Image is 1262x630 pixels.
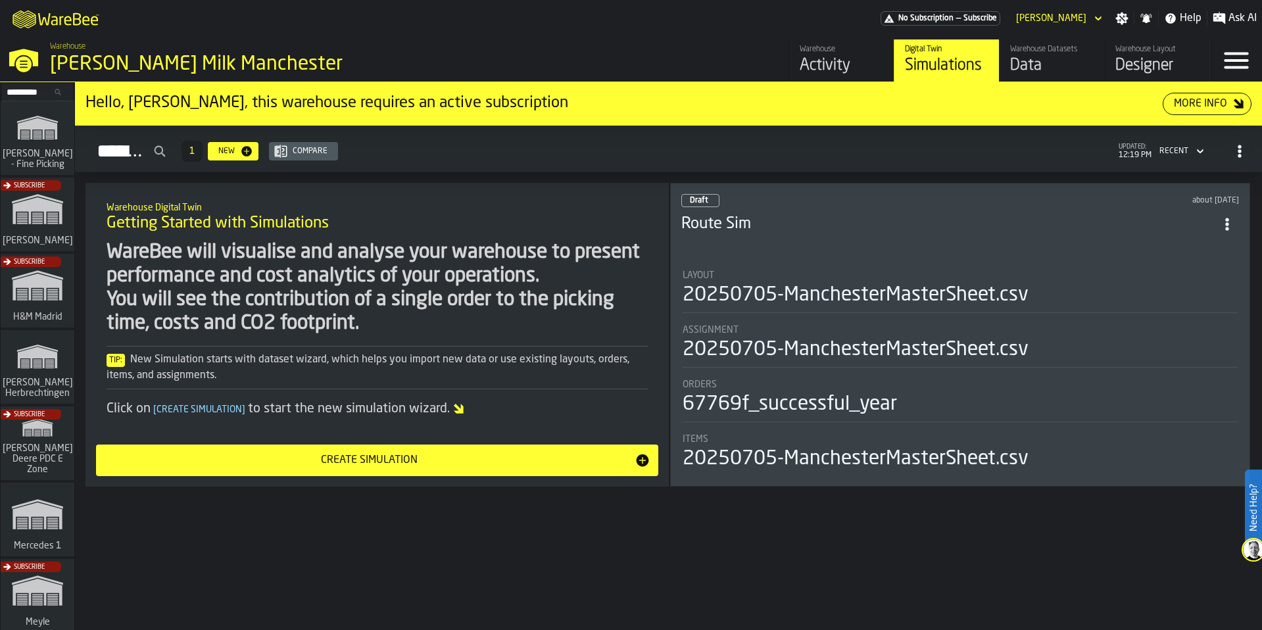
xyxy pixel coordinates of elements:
[683,270,1238,281] div: Title
[1110,12,1134,25] label: button-toggle-Settings
[75,126,1262,172] h2: button-Simulations
[14,182,45,189] span: Subscribe
[683,325,1238,335] div: Title
[107,354,125,367] span: Tip:
[683,338,1029,362] div: 20250705-ManchesterMasterSheet.csv
[683,434,1238,471] div: stat-Items
[683,379,717,390] span: Orders
[1010,55,1094,76] div: Data
[905,55,988,76] div: Simulations
[1180,11,1201,26] span: Help
[683,434,1238,445] div: Title
[1246,471,1261,545] label: Need Help?
[683,447,1029,471] div: 20250705-ManchesterMasterSheet.csv
[905,45,988,54] div: Digital Twin
[963,14,997,23] span: Subscribe
[683,393,897,416] div: 67769f_successful_year
[800,45,883,54] div: Warehouse
[683,270,1238,313] div: stat-Layout
[14,258,45,266] span: Subscribe
[1154,143,1207,159] div: DropdownMenuValue-4
[1159,147,1188,156] div: DropdownMenuValue-4
[1163,93,1251,115] button: button-More Info
[894,39,999,82] a: link-to-/wh/i/b09612b5-e9f1-4a3a-b0a4-784729d61419/simulations
[96,445,658,476] button: button-Create Simulation
[1207,11,1262,26] label: button-toggle-Ask AI
[50,42,85,51] span: Warehouse
[269,142,338,160] button: button-Compare
[1,406,74,483] a: link-to-/wh/i/9d85c013-26f4-4c06-9c7d-6d35b33af13a/simulations
[107,200,648,213] h2: Sub Title
[683,379,1238,390] div: Title
[683,379,1238,422] div: stat-Orders
[75,82,1262,126] div: ItemListCard-
[151,405,248,414] span: Create Simulation
[681,194,719,207] div: status-0 2
[176,141,208,162] div: ButtonLoadMore-Load More-Prev-First-Last
[287,147,333,156] div: Compare
[981,196,1239,205] div: Updated: 7/11/2025, 11:51:05 AM Created: 7/11/2025, 11:39:17 AM
[11,541,64,551] span: Mercedes 1
[1115,45,1199,54] div: Warehouse Layout
[107,241,648,335] div: WareBee will visualise and analyse your warehouse to present performance and cost analytics of yo...
[881,11,1000,26] div: Menu Subscription
[1010,45,1094,54] div: Warehouse Datasets
[800,55,883,76] div: Activity
[683,325,739,335] span: Assignment
[1,330,74,406] a: link-to-/wh/i/f0a6b354-7883-413a-84ff-a65eb9c31f03/simulations
[1115,55,1199,76] div: Designer
[1,483,74,559] a: link-to-/wh/i/a24a3e22-db74-4543-ba93-f633e23cdb4e/simulations
[1,101,74,178] a: link-to-/wh/i/48cbecf7-1ea2-4bc9-a439-03d5b66e1a58/simulations
[14,564,45,571] span: Subscribe
[189,147,195,156] span: 1
[50,53,405,76] div: [PERSON_NAME] Milk Manchester
[107,213,329,234] span: Getting Started with Simulations
[208,142,258,160] button: button-New
[881,11,1000,26] a: link-to-/wh/i/b09612b5-e9f1-4a3a-b0a4-784729d61419/pricing/
[683,270,714,281] span: Layout
[85,183,669,487] div: ItemListCard-
[1,178,74,254] a: link-to-/wh/i/1653e8cc-126b-480f-9c47-e01e76aa4a88/simulations
[1134,12,1158,25] label: button-toggle-Notifications
[999,39,1104,82] a: link-to-/wh/i/b09612b5-e9f1-4a3a-b0a4-784729d61419/data
[242,405,245,414] span: ]
[789,39,894,82] a: link-to-/wh/i/b09612b5-e9f1-4a3a-b0a4-784729d61419/feed/
[1119,151,1152,160] span: 12:19 PM
[1016,13,1086,24] div: DropdownMenuValue-Pavle Vasic
[1119,143,1152,151] span: updated:
[683,434,708,445] span: Items
[1210,39,1262,82] label: button-toggle-Menu
[213,147,240,156] div: New
[14,411,45,418] span: Subscribe
[107,352,648,383] div: New Simulation starts with dataset wizard, which helps you import new data or use existing layout...
[96,193,658,241] div: title-Getting Started with Simulations
[670,183,1251,487] div: ItemListCard-DashboardItemContainer
[690,197,708,205] span: Draft
[683,325,1238,368] div: stat-Assignment
[681,257,1240,473] section: card-SimulationDashboardCard-draft
[1104,39,1209,82] a: link-to-/wh/i/b09612b5-e9f1-4a3a-b0a4-784729d61419/designer
[1011,11,1105,26] div: DropdownMenuValue-Pavle Vasic
[85,93,1163,114] div: Hello, [PERSON_NAME], this warehouse requires an active subscription
[107,400,648,418] div: Click on to start the new simulation wizard.
[898,14,954,23] span: No Subscription
[1159,11,1207,26] label: button-toggle-Help
[1169,96,1232,112] div: More Info
[956,14,961,23] span: —
[104,452,635,468] div: Create Simulation
[153,405,157,414] span: [
[681,214,1216,235] h3: Route Sim
[1,254,74,330] a: link-to-/wh/i/0438fb8c-4a97-4a5b-bcc6-2889b6922db0/simulations
[683,283,1029,307] div: 20250705-ManchesterMasterSheet.csv
[1228,11,1257,26] span: Ask AI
